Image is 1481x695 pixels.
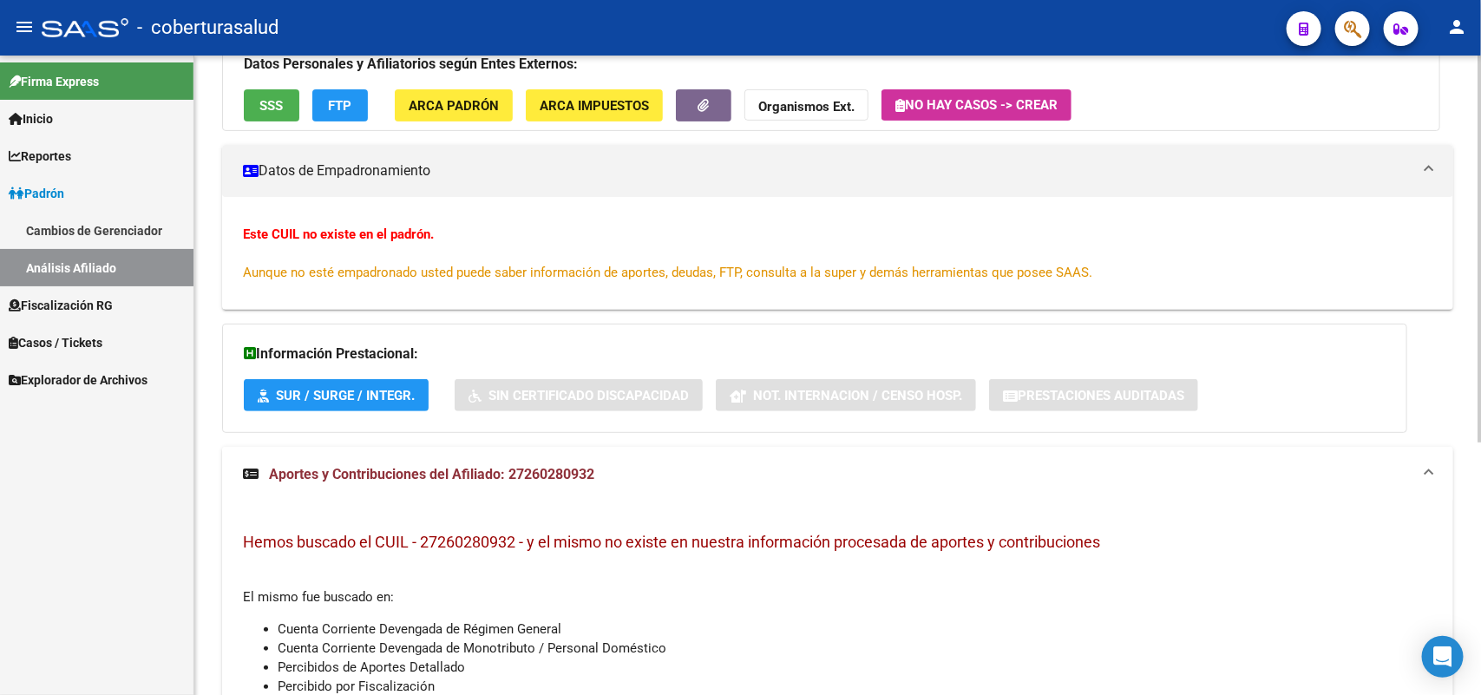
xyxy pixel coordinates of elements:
[895,97,1058,113] span: No hay casos -> Crear
[329,98,352,114] span: FTP
[278,620,1432,639] li: Cuenta Corriente Devengada de Régimen General
[244,379,429,411] button: SUR / SURGE / INTEGR.
[14,16,35,37] mat-icon: menu
[222,145,1453,197] mat-expansion-panel-header: Datos de Empadronamiento
[137,9,279,47] span: - coberturasalud
[989,379,1198,411] button: Prestaciones Auditadas
[881,89,1071,121] button: No hay casos -> Crear
[278,639,1432,658] li: Cuenta Corriente Devengada de Monotributo / Personal Doméstico
[395,89,513,121] button: ARCA Padrón
[243,533,1100,551] span: Hemos buscado el CUIL - 27260280932 - y el mismo no existe en nuestra información procesada de ap...
[278,658,1432,677] li: Percibidos de Aportes Detallado
[222,447,1453,502] mat-expansion-panel-header: Aportes y Contribuciones del Afiliado: 27260280932
[243,265,1092,280] span: Aunque no esté empadronado usted puede saber información de aportes, deudas, FTP, consulta a la s...
[244,52,1419,76] h3: Datos Personales y Afiliatorios según Entes Externos:
[9,296,113,315] span: Fiscalización RG
[9,184,64,203] span: Padrón
[9,109,53,128] span: Inicio
[488,388,689,403] span: Sin Certificado Discapacidad
[9,72,99,91] span: Firma Express
[312,89,368,121] button: FTP
[758,99,855,115] strong: Organismos Ext.
[269,466,594,482] span: Aportes y Contribuciones del Afiliado: 27260280932
[716,379,976,411] button: Not. Internacion / Censo Hosp.
[409,98,499,114] span: ARCA Padrón
[753,388,962,403] span: Not. Internacion / Censo Hosp.
[243,226,434,242] strong: Este CUIL no existe en el padrón.
[540,98,649,114] span: ARCA Impuestos
[244,342,1386,366] h3: Información Prestacional:
[9,370,147,390] span: Explorador de Archivos
[276,388,415,403] span: SUR / SURGE / INTEGR.
[9,333,102,352] span: Casos / Tickets
[1018,388,1184,403] span: Prestaciones Auditadas
[455,379,703,411] button: Sin Certificado Discapacidad
[1422,636,1464,678] div: Open Intercom Messenger
[244,89,299,121] button: SSS
[9,147,71,166] span: Reportes
[1446,16,1467,37] mat-icon: person
[526,89,663,121] button: ARCA Impuestos
[222,197,1453,310] div: Datos de Empadronamiento
[260,98,284,114] span: SSS
[744,89,868,121] button: Organismos Ext.
[243,161,1412,180] mat-panel-title: Datos de Empadronamiento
